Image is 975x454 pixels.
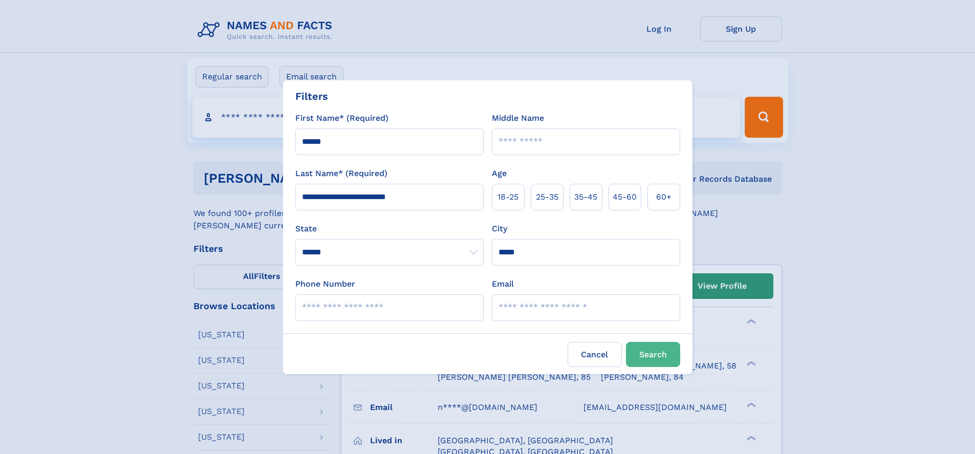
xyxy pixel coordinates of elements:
[492,223,507,235] label: City
[656,191,671,203] span: 60+
[568,342,622,367] label: Cancel
[492,278,514,290] label: Email
[626,342,680,367] button: Search
[492,112,544,124] label: Middle Name
[497,191,518,203] span: 18‑25
[295,89,328,104] div: Filters
[295,112,388,124] label: First Name* (Required)
[574,191,597,203] span: 35‑45
[613,191,637,203] span: 45‑60
[295,223,484,235] label: State
[492,167,507,180] label: Age
[536,191,558,203] span: 25‑35
[295,167,387,180] label: Last Name* (Required)
[295,278,355,290] label: Phone Number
